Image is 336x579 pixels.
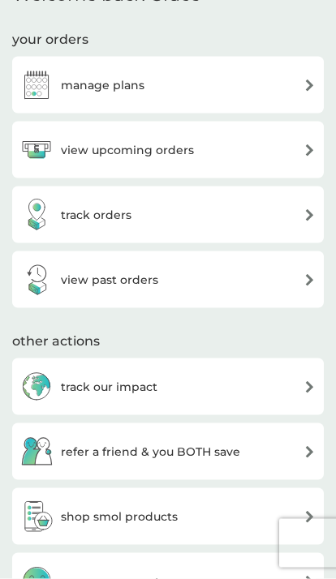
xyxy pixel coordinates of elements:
[61,206,131,224] h3: track orders
[304,144,316,157] img: arrow right
[304,79,316,92] img: arrow right
[12,31,88,49] h3: your orders
[304,274,316,286] img: arrow right
[61,378,157,396] h3: track our impact
[304,446,316,458] img: arrow right
[304,511,316,523] img: arrow right
[61,76,144,94] h3: manage plans
[61,271,158,289] h3: view past orders
[304,209,316,221] img: arrow right
[304,381,316,393] img: arrow right
[61,141,194,159] h3: view upcoming orders
[12,332,100,350] h3: other actions
[61,443,240,461] h3: refer a friend & you BOTH save
[61,508,178,525] h3: shop smol products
